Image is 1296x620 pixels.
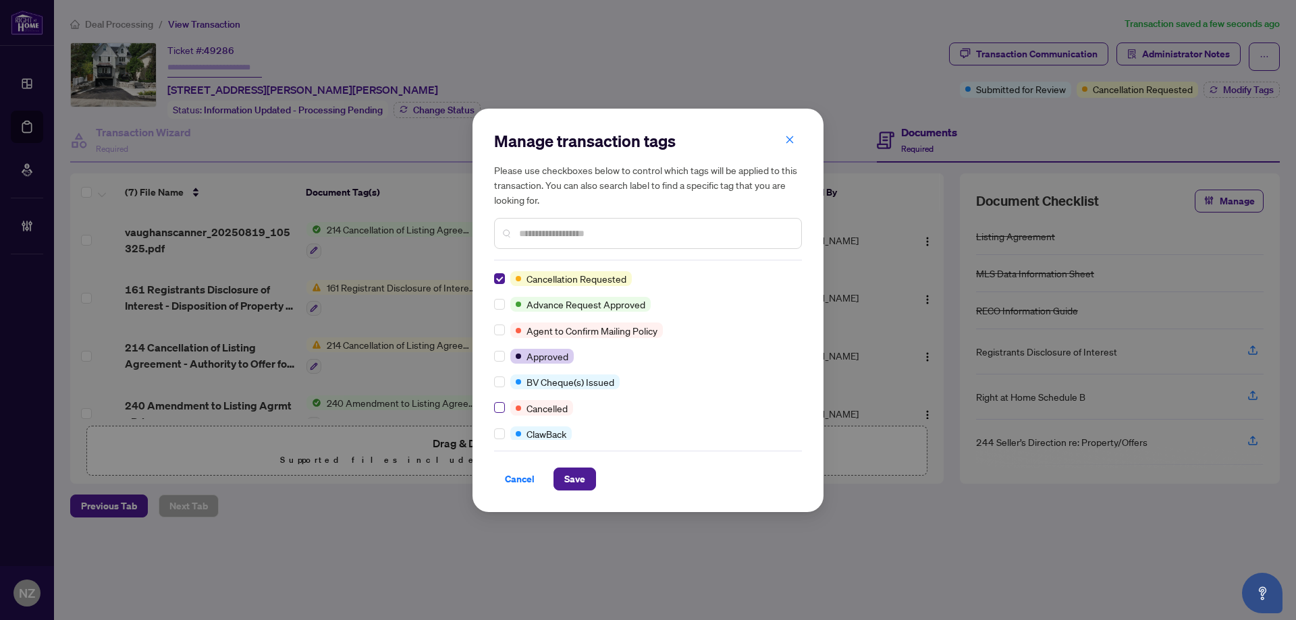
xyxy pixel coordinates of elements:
h5: Please use checkboxes below to control which tags will be applied to this transaction. You can al... [494,163,802,207]
span: Approved [526,349,568,364]
button: Save [553,468,596,490]
span: close [785,135,794,144]
span: ClawBack [526,426,566,441]
span: BV Cheque(s) Issued [526,374,614,389]
span: Cancel [505,468,535,490]
span: Save [564,468,585,490]
span: Advance Request Approved [526,297,645,312]
span: Cancellation Requested [526,271,626,286]
button: Cancel [494,468,545,490]
span: Agent to Confirm Mailing Policy [526,323,657,338]
span: Cancelled [526,401,568,416]
button: Open asap [1242,573,1282,613]
h2: Manage transaction tags [494,130,802,152]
